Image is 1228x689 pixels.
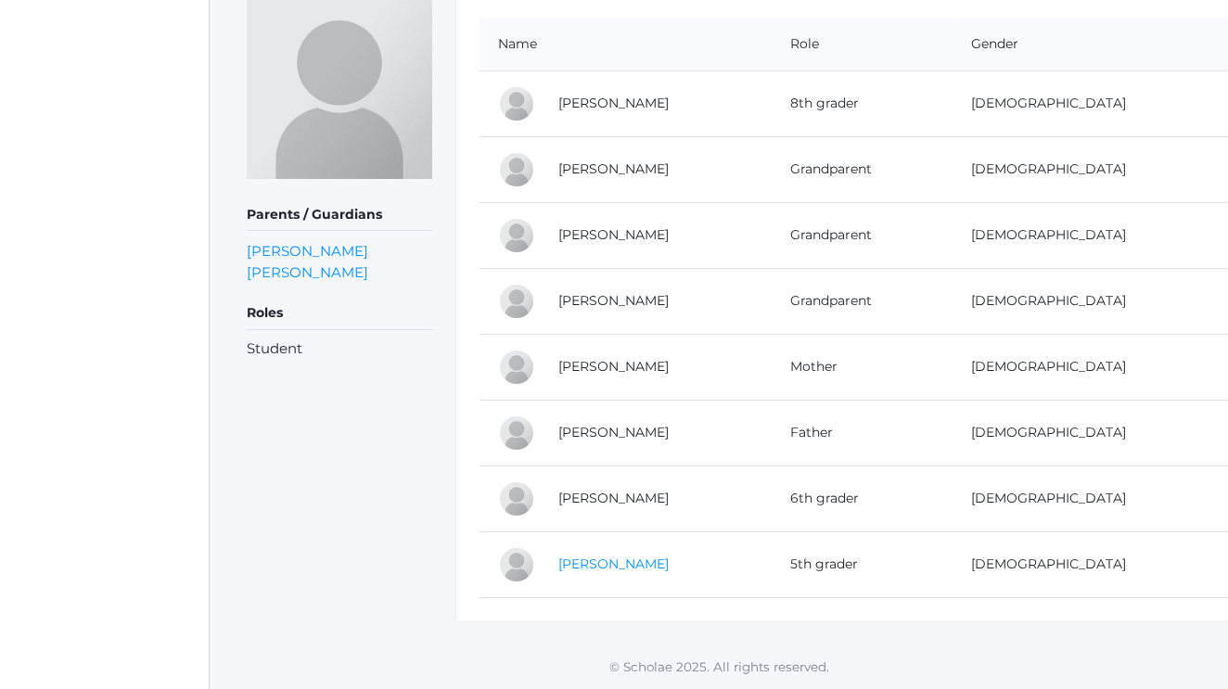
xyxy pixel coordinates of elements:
[772,334,953,400] td: Mother
[498,546,535,583] div: Pauline Harris
[247,298,432,329] h5: Roles
[247,262,368,283] a: [PERSON_NAME]
[498,217,535,254] div: Barbara Garcia
[480,18,772,71] th: Name
[558,555,669,572] a: [PERSON_NAME]
[558,358,669,375] a: [PERSON_NAME]
[247,199,432,231] h5: Parents / Guardians
[772,70,953,136] td: 8th grader
[772,466,953,531] td: 6th grader
[558,226,669,243] a: [PERSON_NAME]
[498,85,535,122] div: Talon Harris
[772,531,953,597] td: 5th grader
[558,95,669,111] a: [PERSON_NAME]
[247,338,432,360] li: Student
[558,292,669,309] a: [PERSON_NAME]
[498,151,535,188] div: Alfred Garcia
[498,415,535,452] div: Sean Harris
[498,480,535,517] div: Avery Harris
[558,490,669,506] a: [PERSON_NAME]
[772,400,953,466] td: Father
[247,240,368,262] a: [PERSON_NAME]
[210,657,1228,676] p: © Scholae 2025. All rights reserved.
[558,160,669,177] a: [PERSON_NAME]
[772,18,953,71] th: Role
[772,202,953,268] td: Grandparent
[558,424,669,440] a: [PERSON_NAME]
[772,136,953,202] td: Grandparent
[498,283,535,320] div: Helen Garcia
[772,268,953,334] td: Grandparent
[498,349,535,386] div: Ashley Garcia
